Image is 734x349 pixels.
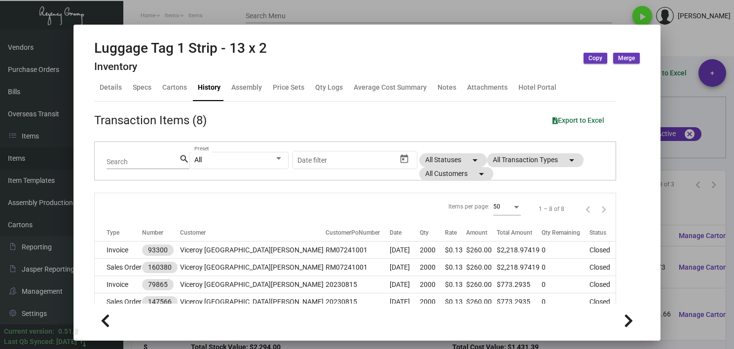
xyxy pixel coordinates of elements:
td: [DATE] [390,276,420,293]
td: Viceroy [GEOGRAPHIC_DATA][PERSON_NAME] [180,259,326,276]
span: Merge [618,54,635,63]
td: Viceroy [GEOGRAPHIC_DATA][PERSON_NAME] [180,293,326,311]
div: Rate [445,228,457,237]
td: Closed [589,293,616,311]
td: 20230815 [326,276,390,293]
td: RM07241001 [326,259,390,276]
td: [DATE] [390,259,420,276]
div: Price Sets [273,82,304,93]
mat-chip: All Statuses [419,153,487,167]
td: [DATE] [390,293,420,311]
div: Rate [445,228,466,237]
div: CustomerPoNumber [326,228,380,237]
td: Closed [589,242,616,259]
mat-chip: 93300 [142,244,174,256]
td: 0 [542,259,589,276]
div: Qty Remaining [542,228,580,237]
button: Export to Excel [545,111,612,129]
div: Amount [466,228,487,237]
mat-chip: 79865 [142,279,174,290]
mat-select: Items per page: [493,203,521,210]
div: Type [107,228,119,237]
td: $773.2935 [497,293,542,311]
div: Items per page: [448,202,489,211]
div: Transaction Items (8) [94,111,207,129]
mat-chip: All Transaction Types [487,153,584,167]
td: $260.00 [466,242,497,259]
td: 2000 [420,259,445,276]
input: Start date [297,156,328,164]
h4: Inventory [94,61,267,73]
td: 2000 [420,293,445,311]
button: Previous page [580,201,596,217]
div: Qty Logs [315,82,343,93]
button: Open calendar [396,151,412,167]
mat-chip: All Customers [419,167,493,181]
td: $0.13 [445,276,466,293]
td: $260.00 [466,259,497,276]
td: 0 [542,293,589,311]
div: Details [100,82,122,93]
button: Next page [596,201,612,217]
td: $0.13 [445,259,466,276]
td: $2,218.97419 [497,242,542,259]
div: Date [390,228,402,237]
div: History [198,82,220,93]
div: Qty Remaining [542,228,589,237]
td: Invoice [95,276,142,293]
span: Copy [588,54,602,63]
mat-chip: 160380 [142,262,178,273]
td: $773.2935 [497,276,542,293]
h2: Luggage Tag 1 Strip - 13 x 2 [94,40,267,57]
div: Status [589,228,606,237]
div: Attachments [467,82,508,93]
div: Assembly [231,82,262,93]
div: Qty [420,228,429,237]
div: Last Qb Synced: [DATE] [4,337,77,347]
div: Number [142,228,180,237]
div: Average Cost Summary [354,82,427,93]
td: 2000 [420,242,445,259]
mat-chip: 147566 [142,296,178,308]
td: Closed [589,276,616,293]
td: Sales Order [95,293,142,311]
button: Merge [613,53,640,64]
td: RM07241001 [326,242,390,259]
div: Qty [420,228,445,237]
span: 50 [493,203,500,210]
div: Customer [180,228,326,237]
td: [DATE] [390,242,420,259]
td: $260.00 [466,276,497,293]
div: Type [107,228,142,237]
div: Total Amount [497,228,542,237]
td: 0 [542,242,589,259]
div: Notes [438,82,456,93]
td: $0.13 [445,242,466,259]
td: Viceroy [GEOGRAPHIC_DATA][PERSON_NAME] [180,242,326,259]
td: 0 [542,276,589,293]
mat-icon: search [179,153,189,165]
div: Specs [133,82,151,93]
td: Invoice [95,242,142,259]
span: Export to Excel [552,116,604,124]
div: Amount [466,228,497,237]
td: Closed [589,259,616,276]
div: Current version: [4,326,54,337]
div: Cartons [162,82,187,93]
mat-icon: arrow_drop_down [566,154,578,166]
div: Status [589,228,616,237]
div: Number [142,228,163,237]
td: $260.00 [466,293,497,311]
td: $2,218.97419 [497,259,542,276]
mat-icon: arrow_drop_down [476,168,487,180]
mat-icon: arrow_drop_down [469,154,481,166]
div: 0.51.2 [58,326,78,337]
div: CustomerPoNumber [326,228,390,237]
td: Viceroy [GEOGRAPHIC_DATA][PERSON_NAME] [180,276,326,293]
button: Copy [584,53,607,64]
div: Hotel Portal [518,82,556,93]
td: 2000 [420,276,445,293]
td: Sales Order [95,259,142,276]
div: Date [390,228,420,237]
div: 1 – 8 of 8 [539,205,564,213]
